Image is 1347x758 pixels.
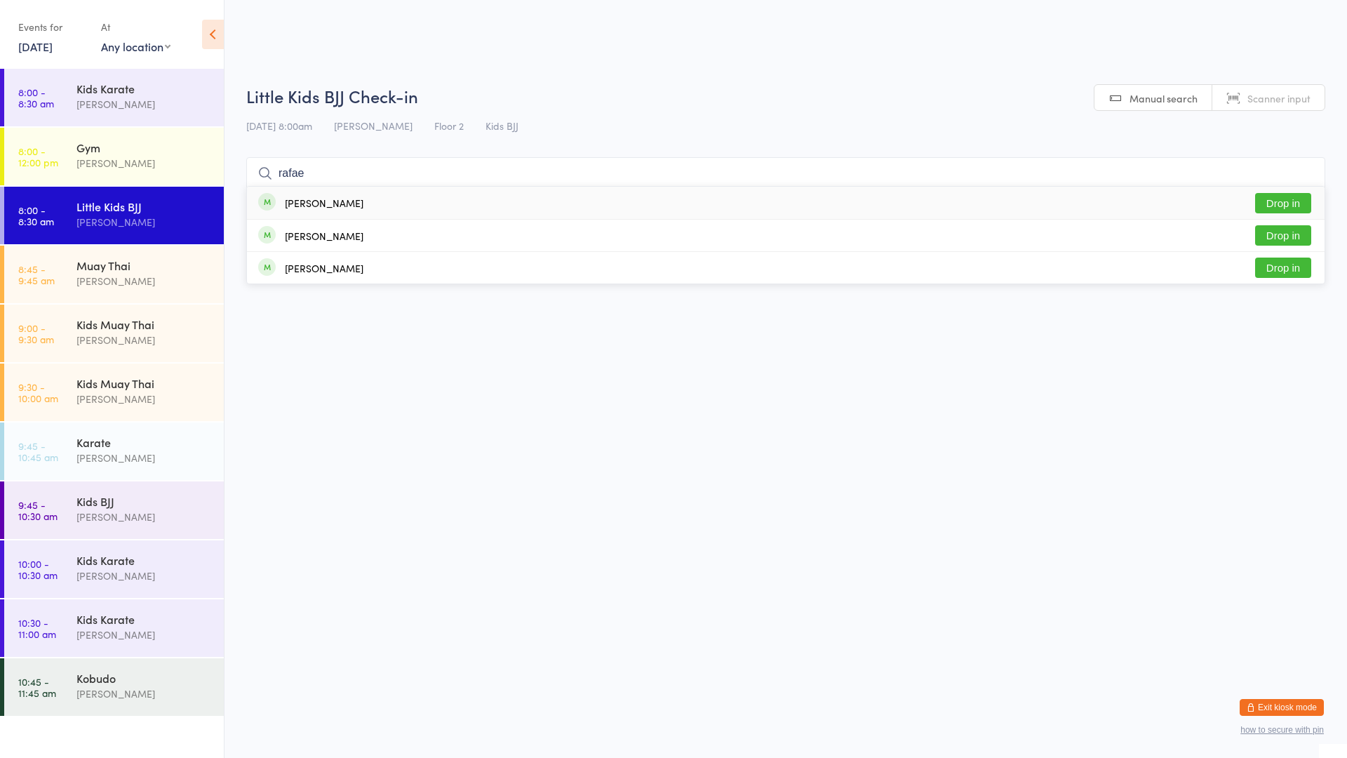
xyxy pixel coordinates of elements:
[18,617,56,639] time: 10:30 - 11:00 am
[285,230,363,241] div: [PERSON_NAME]
[76,332,212,348] div: [PERSON_NAME]
[485,119,518,133] span: Kids BJJ
[18,145,58,168] time: 8:00 - 12:00 pm
[4,305,224,362] a: 9:00 -9:30 amKids Muay Thai[PERSON_NAME]
[4,246,224,303] a: 8:45 -9:45 amMuay Thai[PERSON_NAME]
[18,86,54,109] time: 8:00 - 8:30 am
[334,119,413,133] span: [PERSON_NAME]
[434,119,464,133] span: Floor 2
[18,558,58,580] time: 10:00 - 10:30 am
[76,686,212,702] div: [PERSON_NAME]
[246,119,312,133] span: [DATE] 8:00am
[4,540,224,598] a: 10:00 -10:30 amKids Karate[PERSON_NAME]
[76,155,212,171] div: [PERSON_NAME]
[76,552,212,568] div: Kids Karate
[101,15,170,39] div: At
[246,157,1325,189] input: Search
[18,204,54,227] time: 8:00 - 8:30 am
[76,611,212,627] div: Kids Karate
[76,375,212,391] div: Kids Muay Thai
[18,39,53,54] a: [DATE]
[285,262,363,274] div: [PERSON_NAME]
[4,187,224,244] a: 8:00 -8:30 amLittle Kids BJJ[PERSON_NAME]
[76,568,212,584] div: [PERSON_NAME]
[1247,91,1311,105] span: Scanner input
[1240,699,1324,716] button: Exit kiosk mode
[246,84,1325,107] h2: Little Kids BJJ Check-in
[76,317,212,332] div: Kids Muay Thai
[18,381,58,404] time: 9:30 - 10:00 am
[76,509,212,525] div: [PERSON_NAME]
[1255,225,1311,246] button: Drop in
[76,96,212,112] div: [PERSON_NAME]
[76,273,212,289] div: [PERSON_NAME]
[18,322,54,345] time: 9:00 - 9:30 am
[4,423,224,480] a: 9:45 -10:45 amKarate[PERSON_NAME]
[1240,725,1324,735] button: how to secure with pin
[76,391,212,407] div: [PERSON_NAME]
[76,199,212,214] div: Little Kids BJJ
[101,39,170,54] div: Any location
[76,434,212,450] div: Karate
[18,440,58,463] time: 9:45 - 10:45 am
[76,258,212,273] div: Muay Thai
[4,364,224,421] a: 9:30 -10:00 amKids Muay Thai[PERSON_NAME]
[4,481,224,539] a: 9:45 -10:30 amKids BJJ[PERSON_NAME]
[18,676,56,698] time: 10:45 - 11:45 am
[4,69,224,126] a: 8:00 -8:30 amKids Karate[PERSON_NAME]
[1130,91,1198,105] span: Manual search
[4,658,224,716] a: 10:45 -11:45 amKobudo[PERSON_NAME]
[76,493,212,509] div: Kids BJJ
[18,263,55,286] time: 8:45 - 9:45 am
[76,450,212,466] div: [PERSON_NAME]
[18,15,87,39] div: Events for
[285,197,363,208] div: [PERSON_NAME]
[1255,193,1311,213] button: Drop in
[18,499,58,521] time: 9:45 - 10:30 am
[1255,258,1311,278] button: Drop in
[4,599,224,657] a: 10:30 -11:00 amKids Karate[PERSON_NAME]
[76,627,212,643] div: [PERSON_NAME]
[76,81,212,96] div: Kids Karate
[76,140,212,155] div: Gym
[76,214,212,230] div: [PERSON_NAME]
[4,128,224,185] a: 8:00 -12:00 pmGym[PERSON_NAME]
[76,670,212,686] div: Kobudo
